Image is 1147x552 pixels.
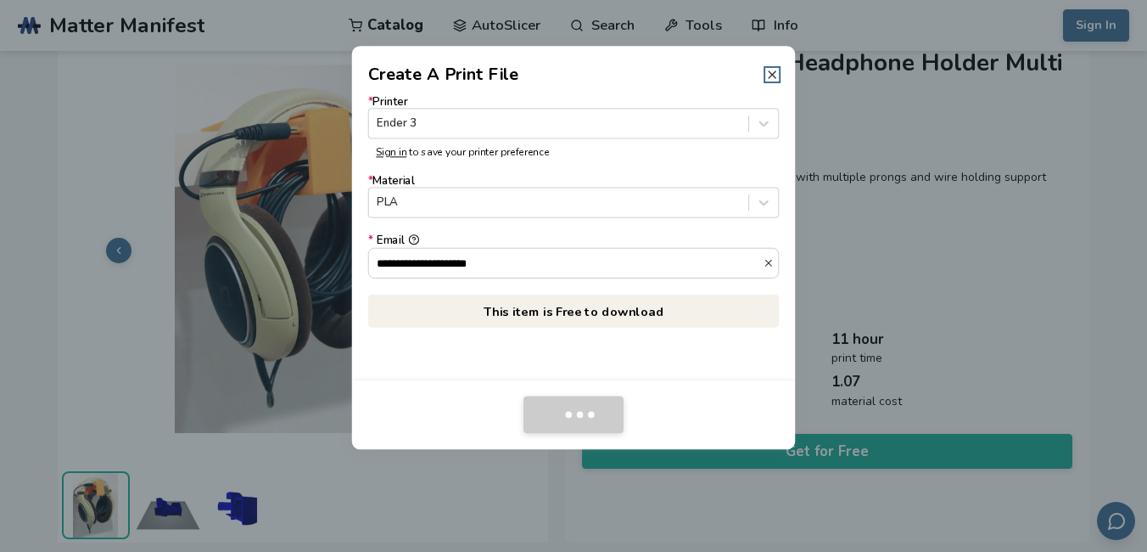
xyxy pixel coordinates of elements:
[368,175,780,218] label: Material
[376,147,771,159] p: to save your printer preference
[368,295,780,328] p: This item is Free to download
[377,117,380,130] input: *PrinterEnder 3
[408,234,419,245] button: *Email
[368,234,780,247] div: Email
[376,145,406,159] a: Sign in
[377,196,380,209] input: *MaterialPLA
[368,95,780,138] label: Printer
[368,62,519,87] h2: Create A Print File
[369,248,764,277] input: *Email
[763,257,778,268] button: *Email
